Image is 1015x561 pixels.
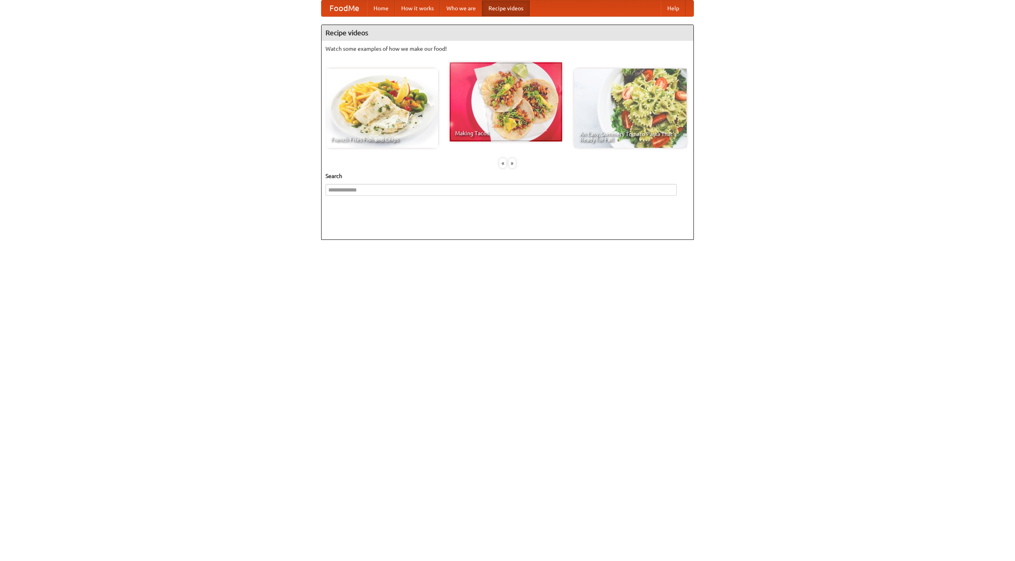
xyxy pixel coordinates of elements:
[450,62,562,142] a: Making Tacos
[440,0,482,16] a: Who we are
[499,158,506,168] div: «
[580,131,681,142] span: An Easy, Summery Tomato Pasta That's Ready for Fall
[331,137,433,142] span: French Fries Fish and Chips
[367,0,395,16] a: Home
[326,45,689,53] p: Watch some examples of how we make our food!
[395,0,440,16] a: How it works
[509,158,516,168] div: »
[482,0,530,16] a: Recipe videos
[455,130,557,136] span: Making Tacos
[326,69,438,148] a: French Fries Fish and Chips
[574,69,687,148] a: An Easy, Summery Tomato Pasta That's Ready for Fall
[661,0,686,16] a: Help
[322,25,693,41] h4: Recipe videos
[322,0,367,16] a: FoodMe
[326,172,689,180] h5: Search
